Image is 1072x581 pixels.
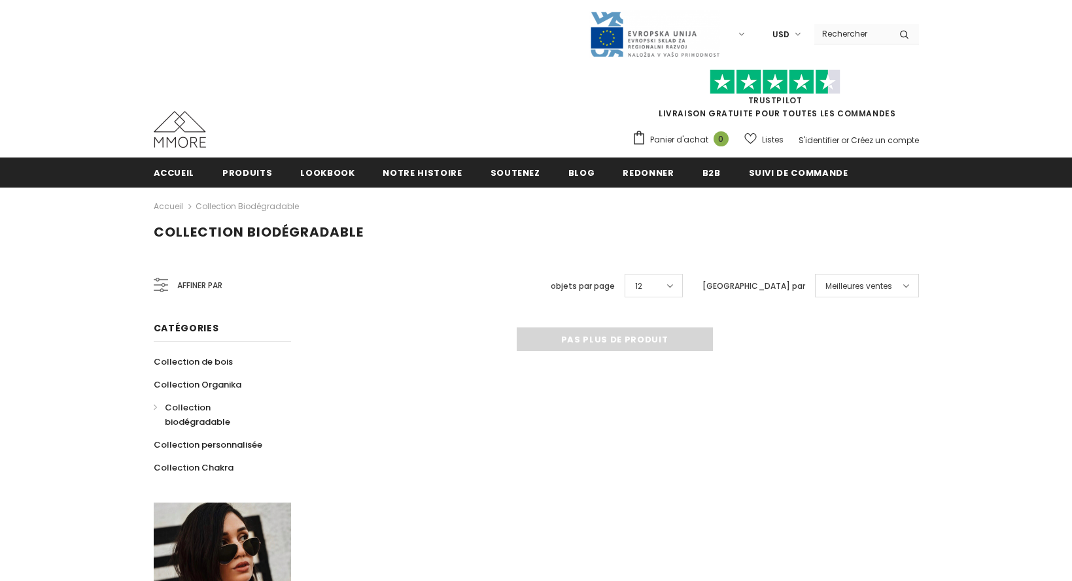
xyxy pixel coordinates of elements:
span: Produits [222,167,272,179]
label: objets par page [551,280,615,293]
span: Panier d'achat [650,133,708,146]
a: Redonner [623,158,674,187]
a: Accueil [154,158,195,187]
a: Listes [744,128,784,151]
span: Blog [568,167,595,179]
span: Accueil [154,167,195,179]
a: Lookbook [300,158,354,187]
span: soutenez [491,167,540,179]
span: or [841,135,849,146]
a: S'identifier [799,135,839,146]
span: B2B [702,167,721,179]
span: Affiner par [177,278,222,293]
span: 12 [635,280,642,293]
span: Suivi de commande [749,167,848,179]
img: Javni Razpis [589,10,720,58]
a: Collection biodégradable [196,201,299,212]
a: Collection personnalisée [154,433,262,456]
a: Notre histoire [383,158,462,187]
a: Suivi de commande [749,158,848,187]
a: Blog [568,158,595,187]
a: Collection Organika [154,373,241,396]
span: Collection de bois [154,356,233,368]
a: Collection Chakra [154,456,233,479]
input: Search Site [814,24,890,43]
a: Collection de bois [154,350,233,373]
span: Collection biodégradable [154,223,364,241]
span: Notre histoire [383,167,462,179]
span: LIVRAISON GRATUITE POUR TOUTES LES COMMANDES [632,75,919,119]
label: [GEOGRAPHIC_DATA] par [702,280,805,293]
span: Redonner [623,167,674,179]
span: Catégories [154,322,219,335]
img: Faites confiance aux étoiles pilotes [710,69,840,95]
span: Meilleures ventes [825,280,892,293]
span: Listes [762,133,784,146]
span: Collection biodégradable [165,401,230,428]
a: Produits [222,158,272,187]
a: Collection biodégradable [154,396,277,433]
a: Créez un compte [851,135,919,146]
span: Collection Organika [154,378,241,391]
span: Collection personnalisée [154,439,262,451]
span: USD [772,28,789,41]
a: B2B [702,158,721,187]
img: Cas MMORE [154,111,206,148]
a: Panier d'achat 0 [632,130,735,150]
a: soutenez [491,158,540,187]
a: Javni Razpis [589,28,720,39]
span: Lookbook [300,167,354,179]
a: Accueil [154,199,183,214]
a: TrustPilot [748,95,803,106]
span: 0 [714,131,729,146]
span: Collection Chakra [154,461,233,474]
